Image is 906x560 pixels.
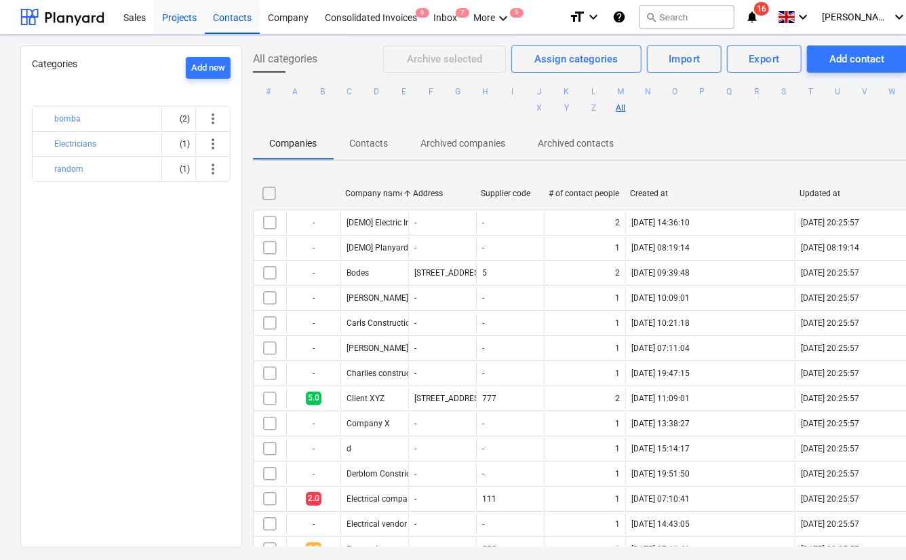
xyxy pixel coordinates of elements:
i: notifications [745,9,759,25]
button: N [640,83,656,100]
button: Search [639,5,734,29]
button: O [667,83,684,100]
div: - [414,243,416,253]
p: Contacts [349,136,388,151]
div: [DATE] 08:19:14 [631,243,690,253]
div: 2 [615,268,620,278]
div: Address [413,189,470,198]
button: Y [559,100,575,116]
div: - [414,494,416,504]
div: - [482,318,484,328]
div: 1 [615,343,620,353]
div: 1 [615,369,620,378]
div: 2 [615,394,620,403]
div: - [482,519,484,529]
div: - [286,212,340,234]
div: - [414,419,416,428]
div: [STREET_ADDRESS] [414,394,486,403]
span: All categories [253,51,317,67]
div: [DATE] 10:09:01 [631,293,690,303]
button: Add new [186,57,231,79]
div: 1 [615,444,620,453]
div: 2 [615,218,620,227]
div: [DATE] 10:21:18 [631,318,690,328]
span: 16 [754,2,769,16]
button: bomba [54,111,81,127]
div: Company X [347,419,390,428]
div: # of contact people [549,189,619,198]
div: 1 [615,293,620,303]
button: M [613,83,629,100]
i: Knowledge base [612,9,626,25]
div: [DATE] 20:25:57 [801,419,859,428]
div: [DATE] 07:11:04 [631,343,690,353]
div: - [414,343,416,353]
button: L [586,83,602,100]
span: 3.0 [306,542,321,555]
div: 1 [615,494,620,504]
div: - [286,463,340,485]
div: [DATE] 19:47:15 [631,369,690,378]
button: J [532,83,548,100]
div: 777 [482,394,496,403]
button: R [749,83,765,100]
p: Archived companies [420,136,505,151]
div: [PERSON_NAME] [347,293,408,303]
div: - [414,519,416,529]
button: E [396,83,412,100]
div: [DATE] 19:51:50 [631,469,690,479]
div: [DATE] 20:25:57 [801,494,859,504]
span: more_vert [205,136,221,152]
div: [DATE] 13:38:27 [631,419,690,428]
button: T [803,83,819,100]
div: Derblom Constriction [347,469,425,479]
div: - [482,419,484,428]
div: [DATE] 20:25:57 [801,394,859,403]
div: - [414,369,416,378]
button: P [694,83,711,100]
div: - [286,312,340,334]
span: [PERSON_NAME] [822,12,890,22]
div: - [482,218,484,227]
div: [DATE] 08:19:14 [801,243,859,253]
iframe: Chat Widget [838,495,906,560]
button: V [857,83,873,100]
div: [DATE] 20:25:57 [801,519,859,529]
div: [DATE] 20:25:57 [801,444,859,453]
button: H [477,83,494,100]
div: Supplier code [481,189,538,198]
div: - [482,369,484,378]
div: 1 [615,419,620,428]
span: Categories [32,58,77,69]
div: [DATE] 09:39:48 [631,268,690,278]
div: [DATE] 20:25:57 [801,469,859,479]
div: 1 [615,544,620,554]
div: Add contact [829,50,884,68]
div: 1 [615,519,620,529]
div: [STREET_ADDRESS][PERSON_NAME] [414,268,547,278]
i: format_size [569,9,585,25]
div: [DATE] 20:25:57 [801,268,859,278]
div: - [414,218,416,227]
span: more_vert [205,111,221,127]
div: Assign categories [535,50,618,68]
button: S [776,83,792,100]
div: - [286,337,340,359]
span: 7 [456,8,469,18]
div: - [286,237,340,259]
div: [DATE] 20:25:57 [801,544,859,554]
span: search [646,12,656,22]
button: X [532,100,548,116]
button: K [559,83,575,100]
div: Bodes [347,268,369,278]
button: F [423,83,439,100]
div: (2) [168,108,190,130]
button: Electricians [54,136,96,152]
span: 5 [510,8,524,18]
button: A [288,83,304,100]
span: 2.0 [306,492,321,505]
div: [DATE] 14:36:10 [631,218,690,227]
div: 1 [615,469,620,479]
p: Companies [269,136,317,151]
